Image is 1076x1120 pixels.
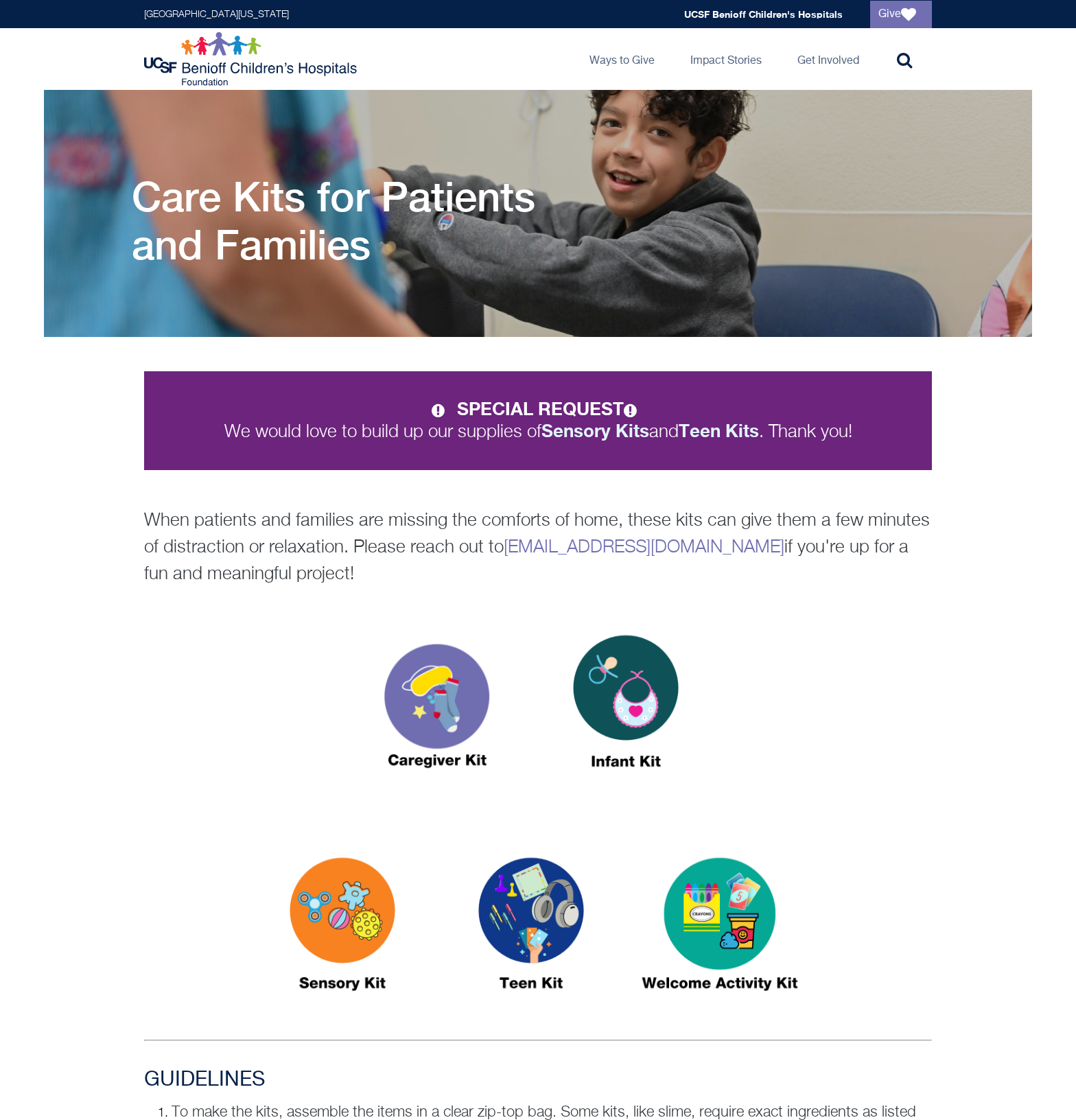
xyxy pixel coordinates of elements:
[786,28,870,90] a: Get Involved
[870,1,932,28] a: Give
[351,609,523,806] img: CAREGIVER-KIT.png
[144,508,932,588] p: When patients and families are missing the comforts of home, these kits can give them a few minut...
[132,172,598,268] h1: Care Kits for Patients and Families
[634,831,806,1029] img: ACTIVITY-KIT.png
[172,399,904,443] p: We would love to build up our supplies of and . Thank you!
[679,423,759,441] a: Teen Kits
[457,398,644,419] strong: SPECIAL REQUEST
[578,28,666,90] a: Ways to Give
[144,10,289,19] a: [GEOGRAPHIC_DATA][US_STATE]
[541,420,649,441] strong: Sensory Kits
[144,32,360,86] img: Logo for UCSF Benioff Children's Hospitals Foundation
[504,539,784,557] a: [EMAIL_ADDRESS][DOMAIN_NAME]
[684,8,843,20] a: UCSF Benioff Children's Hospitals
[541,423,649,441] a: Sensory Kits
[445,831,617,1029] img: TEEN-KIT.png
[679,28,773,90] a: Impact Stories
[540,609,712,806] img: INFANT-KIT_0.png
[257,831,428,1029] img: SENSORY-KIT.png
[144,1068,932,1093] h3: GUIDELINES
[679,420,759,441] strong: Teen Kits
